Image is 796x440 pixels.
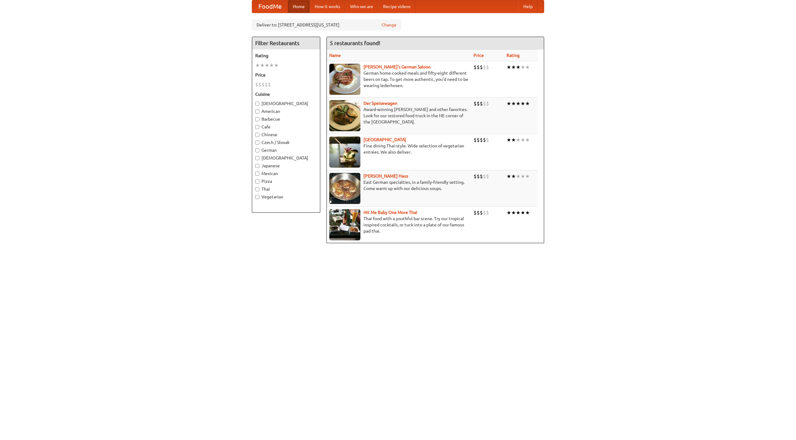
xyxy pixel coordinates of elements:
li: ★ [274,62,279,69]
a: [GEOGRAPHIC_DATA] [363,137,406,142]
li: $ [477,209,480,216]
li: $ [486,64,489,71]
li: $ [483,173,486,180]
li: ★ [507,137,511,143]
li: $ [261,81,265,88]
a: Who we are [345,0,378,13]
b: [PERSON_NAME]'s German Saloon [363,64,431,69]
p: Thai food with a youthful bar scene. Try our tropical inspired cocktails, or tuck into a plate of... [329,215,469,234]
li: ★ [521,100,525,107]
li: ★ [507,64,511,71]
li: ★ [511,100,516,107]
input: [DEMOGRAPHIC_DATA] [255,156,259,160]
li: ★ [516,100,521,107]
a: Name [329,53,341,58]
h4: Filter Restaurants [252,37,320,49]
li: ★ [269,62,274,69]
li: ★ [516,173,521,180]
input: Vegetarian [255,195,259,199]
a: FoodMe [252,0,288,13]
input: Cafe [255,125,259,129]
a: Price [474,53,484,58]
a: Recipe videos [378,0,415,13]
input: German [255,148,259,152]
li: ★ [255,62,260,69]
label: Barbecue [255,116,317,122]
li: $ [474,100,477,107]
img: kohlhaus.jpg [329,173,360,204]
input: Thai [255,187,259,191]
li: $ [477,137,480,143]
input: Japanese [255,164,259,168]
li: $ [255,81,258,88]
li: $ [268,81,271,88]
li: $ [483,100,486,107]
li: ★ [507,173,511,180]
li: ★ [511,173,516,180]
li: $ [474,64,477,71]
a: Home [288,0,310,13]
input: [DEMOGRAPHIC_DATA] [255,102,259,106]
label: German [255,147,317,153]
li: $ [474,137,477,143]
li: ★ [521,137,525,143]
input: Pizza [255,179,259,183]
li: $ [480,137,483,143]
li: ★ [511,209,516,216]
label: Japanese [255,163,317,169]
li: $ [486,100,489,107]
li: ★ [260,62,265,69]
li: ★ [507,100,511,107]
li: $ [483,137,486,143]
li: ★ [525,64,530,71]
label: Mexican [255,170,317,177]
a: How it works [310,0,345,13]
label: Cafe [255,124,317,130]
div: Deliver to: [STREET_ADDRESS][US_STATE] [252,19,401,30]
li: $ [477,64,480,71]
a: Hit Me Baby One More Thai [363,210,417,215]
li: ★ [511,64,516,71]
li: ★ [521,173,525,180]
input: Chinese [255,133,259,137]
img: esthers.jpg [329,64,360,95]
img: satay.jpg [329,137,360,168]
label: [DEMOGRAPHIC_DATA] [255,155,317,161]
p: East German specialties, in a family-friendly setting. Come warm up with our delicious soups. [329,179,469,192]
img: speisewagen.jpg [329,100,360,131]
li: $ [486,173,489,180]
li: $ [486,209,489,216]
li: $ [480,100,483,107]
p: Fine dining Thai-style. Wide selection of vegetarian entrées. We also deliver. [329,143,469,155]
li: $ [265,81,268,88]
a: Rating [507,53,520,58]
li: ★ [525,100,530,107]
a: Der Speisewagen [363,101,397,106]
li: ★ [525,173,530,180]
p: Award-winning [PERSON_NAME] and other favorites. Look for our restored food truck in the NE corne... [329,106,469,125]
a: Change [382,22,396,28]
input: Czech / Slovak [255,141,259,145]
li: ★ [511,137,516,143]
a: [PERSON_NAME] Haus [363,174,408,178]
label: Pizza [255,178,317,184]
ng-pluralize: 5 restaurants found! [330,40,380,46]
input: Barbecue [255,117,259,121]
li: ★ [507,209,511,216]
li: ★ [525,209,530,216]
li: $ [480,64,483,71]
li: $ [474,173,477,180]
img: babythai.jpg [329,209,360,240]
label: [DEMOGRAPHIC_DATA] [255,100,317,107]
li: $ [483,209,486,216]
label: Thai [255,186,317,192]
li: ★ [521,209,525,216]
li: ★ [265,62,269,69]
li: $ [477,173,480,180]
h5: Rating [255,53,317,59]
input: Mexican [255,172,259,176]
p: German home-cooked meals and fifty-eight different beers on tap. To get more authentic, you'd nee... [329,70,469,89]
h5: Cuisine [255,91,317,97]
